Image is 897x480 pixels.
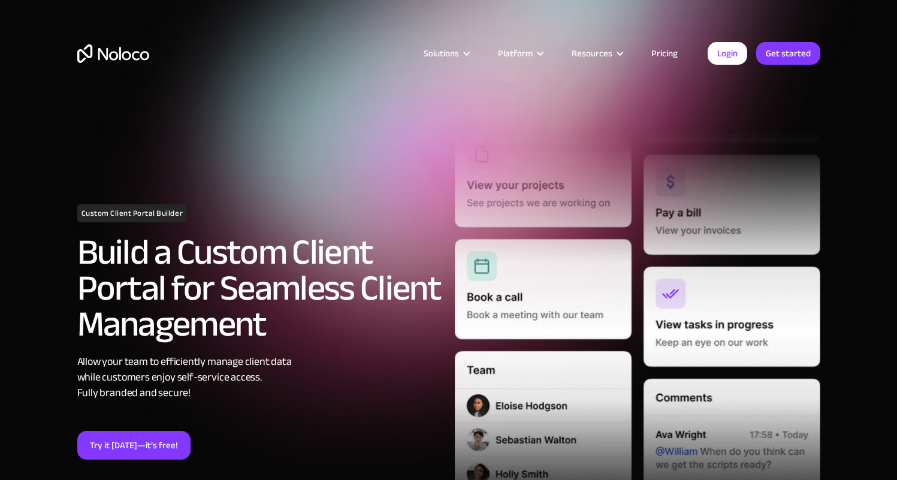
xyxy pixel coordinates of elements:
div: Platform [498,46,533,61]
a: Pricing [636,46,693,61]
h1: Custom Client Portal Builder [77,204,188,222]
div: Solutions [409,46,483,61]
div: Allow your team to efficiently manage client data while customers enjoy self-service access. Full... [77,354,443,401]
div: Platform [483,46,557,61]
a: home [77,44,149,63]
div: Resources [572,46,612,61]
a: Get started [756,42,820,65]
a: Login [708,42,747,65]
h2: Build a Custom Client Portal for Seamless Client Management [77,234,443,342]
div: Resources [557,46,636,61]
div: Solutions [424,46,459,61]
a: Try it [DATE]—it’s free! [77,431,191,460]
